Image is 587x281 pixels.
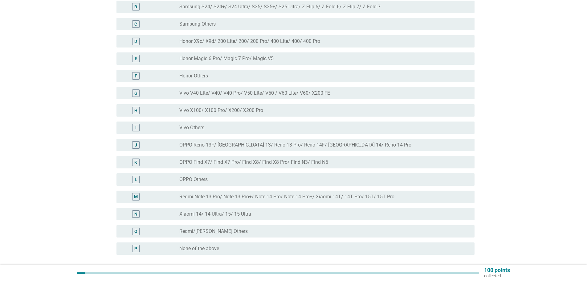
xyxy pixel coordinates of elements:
div: D [134,38,137,45]
div: C [134,21,137,27]
div: H [134,107,137,114]
div: E [135,56,137,62]
label: Xiaomi 14/ 14 Ultra/ 15/ 15 Ultra [179,211,251,217]
div: M [134,194,138,200]
div: L [135,176,137,183]
p: collected [484,273,510,279]
label: None of the above [179,246,219,252]
label: OPPO Find X7/ Find X7 Pro/ Find X8/ Find X8 Pro/ Find N3/ Find N5 [179,159,328,165]
label: Samsung Others [179,21,216,27]
div: B [134,4,137,10]
div: P [134,246,137,252]
div: G [134,90,137,97]
label: Vivo X100/ X100 Pro/ X200/ X200 Pro [179,107,263,114]
div: J [135,142,137,148]
label: OPPO Reno 13F/ [GEOGRAPHIC_DATA] 13/ Reno 13 Pro/ Reno 14F/ [GEOGRAPHIC_DATA] 14/ Reno 14 Pro [179,142,411,148]
label: Redmi/[PERSON_NAME] Others [179,228,248,234]
div: I [135,125,137,131]
div: K [134,159,137,166]
label: Redmi Note 13 Pro/ Note 13 Pro+/ Note 14 Pro/ Note 14 Pro+/ Xiaomi 14T/ 14T Pro/ 15T/ 15T Pro [179,194,394,200]
div: F [135,73,137,79]
label: Honor Others [179,73,208,79]
p: 100 points [484,267,510,273]
label: Vivo V40 Lite/ V40/ V40 Pro/ V50 Lite/ V50 / V60 Lite/ V60/ X200 FE [179,90,330,96]
div: O [134,228,137,235]
label: Vivo Others [179,125,204,131]
label: Samsung S24/ S24+/ S24 Ultra/ S25/ S25+/ S25 Ultra/ Z Flip 6/ Z Fold 6/ Z Flip 7/ Z Fold 7 [179,4,381,10]
label: OPPO Others [179,176,208,183]
label: Honor X9c/ X9d/ 200 Lite/ 200/ 200 Pro/ 400 Lite/ 400/ 400 Pro [179,38,320,44]
div: N [134,211,137,217]
label: Honor Magic 6 Pro/ Magic 7 Pro/ Magic V5 [179,56,274,62]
